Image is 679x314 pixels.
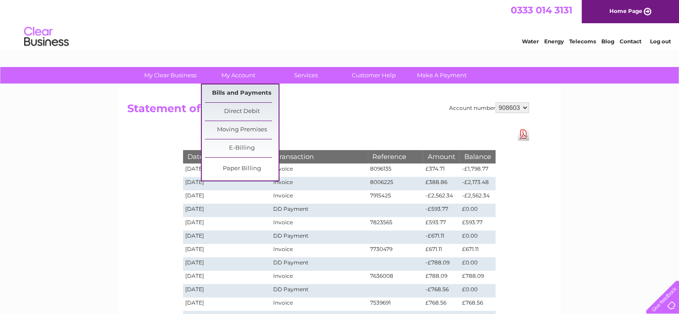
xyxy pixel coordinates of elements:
td: £788.09 [459,271,495,284]
a: Direct Debit [205,103,279,121]
td: -£2,562.34 [459,190,495,204]
td: DD Payment [271,230,367,244]
td: £593.77 [459,217,495,230]
td: [DATE] [183,204,271,217]
img: logo.png [24,23,69,50]
td: [DATE] [183,217,271,230]
td: Invoice [271,177,367,190]
a: Blog [601,38,614,45]
td: -£593.77 [423,204,459,217]
td: -£2,173.48 [459,177,495,190]
td: £671.11 [459,244,495,257]
a: Paper Billing [205,160,279,178]
td: [DATE] [183,244,271,257]
td: 7823565 [368,217,423,230]
a: 0333 014 3131 [511,4,572,16]
div: Account number [449,102,529,113]
th: Transaction [271,150,367,163]
a: My Account [201,67,275,84]
div: Clear Business is a trading name of Verastar Limited (registered in [GEOGRAPHIC_DATA] No. 3667643... [129,5,551,43]
td: Invoice [271,217,367,230]
a: Energy [544,38,564,45]
td: -£2,562.34 [423,190,459,204]
td: 7636008 [368,271,423,284]
td: Invoice [271,244,367,257]
td: £788.09 [423,271,459,284]
td: Invoice [271,190,367,204]
th: Amount [423,150,459,163]
td: [DATE] [183,230,271,244]
td: £0.00 [459,204,495,217]
td: £388.86 [423,177,459,190]
td: £0.00 [459,284,495,297]
a: Contact [620,38,642,45]
td: -£768.56 [423,284,459,297]
td: £0.00 [459,230,495,244]
a: Services [269,67,343,84]
td: [DATE] [183,271,271,284]
a: Bills and Payments [205,84,279,102]
td: -£1,798.77 [459,163,495,177]
th: Reference [368,150,423,163]
td: 7730479 [368,244,423,257]
td: 8096135 [368,163,423,177]
td: DD Payment [271,284,367,297]
td: £593.77 [423,217,459,230]
a: Log out [650,38,671,45]
td: [DATE] [183,190,271,204]
a: Moving Premises [205,121,279,139]
a: E-Billing [205,139,279,157]
a: Download Pdf [518,128,529,141]
td: Invoice [271,163,367,177]
a: My Clear Business [133,67,207,84]
td: £768.56 [459,297,495,311]
td: Invoice [271,271,367,284]
td: [DATE] [183,257,271,271]
td: -£671.11 [423,230,459,244]
th: Date [183,150,271,163]
td: 7539691 [368,297,423,311]
td: DD Payment [271,257,367,271]
td: Invoice [271,297,367,311]
td: 7915425 [368,190,423,204]
td: 8006225 [368,177,423,190]
th: Balance [459,150,495,163]
td: [DATE] [183,284,271,297]
a: Water [522,38,539,45]
a: Make A Payment [405,67,479,84]
td: [DATE] [183,163,271,177]
h2: Statement of Accounts [127,102,529,119]
a: Telecoms [569,38,596,45]
td: £374.71 [423,163,459,177]
td: -£788.09 [423,257,459,271]
a: Customer Help [337,67,411,84]
td: £671.11 [423,244,459,257]
td: [DATE] [183,177,271,190]
td: DD Payment [271,204,367,217]
td: £768.56 [423,297,459,311]
td: [DATE] [183,297,271,311]
td: £0.00 [459,257,495,271]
